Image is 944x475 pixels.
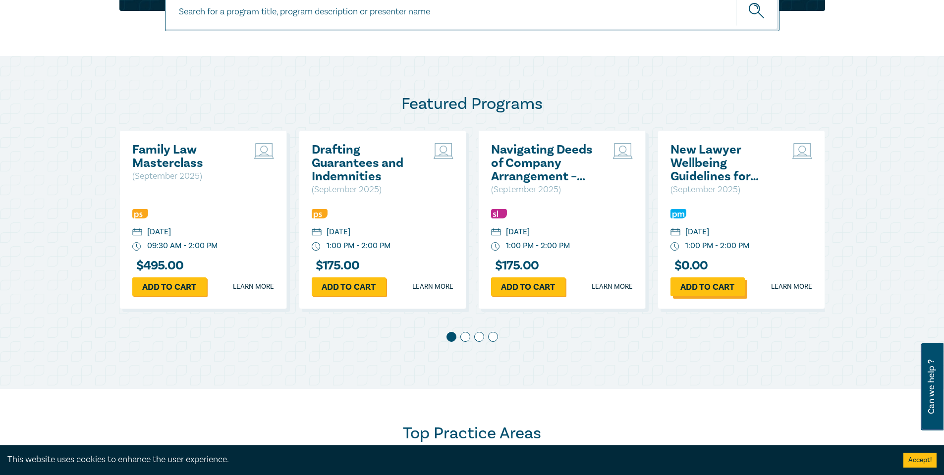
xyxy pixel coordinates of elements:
img: watch [132,242,141,251]
a: Learn more [771,282,812,292]
a: New Lawyer Wellbeing Guidelines for Legal Workplaces [670,143,777,183]
div: 1:00 PM - 2:00 PM [327,240,390,252]
img: Professional Skills [312,209,328,218]
h3: $ 495.00 [132,259,184,272]
a: Add to cart [312,277,386,296]
a: Family Law Masterclass [132,143,239,170]
p: ( September 2025 ) [132,170,239,183]
p: ( September 2025 ) [670,183,777,196]
a: Navigating Deeds of Company Arrangement – Strategy and Structure [491,143,598,183]
h2: Top Practice Areas [119,423,825,443]
img: calendar [132,228,142,237]
div: 1:00 PM - 2:00 PM [685,240,749,252]
button: Accept cookies [903,453,937,468]
a: Add to cart [491,277,565,296]
img: Live Stream [434,143,453,159]
img: calendar [670,228,680,237]
img: calendar [312,228,322,237]
div: [DATE] [506,226,530,238]
a: Drafting Guarantees and Indemnities [312,143,418,183]
img: calendar [491,228,501,237]
a: Learn more [412,282,453,292]
span: Can we help ? [927,349,936,424]
h2: Featured Programs [119,94,825,114]
a: Learn more [233,282,274,292]
img: Substantive Law [491,209,507,218]
div: [DATE] [327,226,350,238]
img: watch [670,242,679,251]
p: ( September 2025 ) [312,183,418,196]
img: Live Stream [613,143,633,159]
img: Live Stream [254,143,274,159]
a: Learn more [592,282,633,292]
h3: $ 175.00 [491,259,539,272]
img: Practice Management & Business Skills [670,209,686,218]
h3: $ 0.00 [670,259,708,272]
div: 09:30 AM - 2:00 PM [147,240,218,252]
p: ( September 2025 ) [491,183,598,196]
img: Live Stream [792,143,812,159]
div: [DATE] [147,226,171,238]
a: Add to cart [132,277,207,296]
div: 1:00 PM - 2:00 PM [506,240,570,252]
img: Professional Skills [132,209,148,218]
img: watch [491,242,500,251]
div: [DATE] [685,226,709,238]
img: watch [312,242,321,251]
h3: $ 175.00 [312,259,360,272]
div: This website uses cookies to enhance the user experience. [7,453,888,466]
a: Add to cart [670,277,745,296]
